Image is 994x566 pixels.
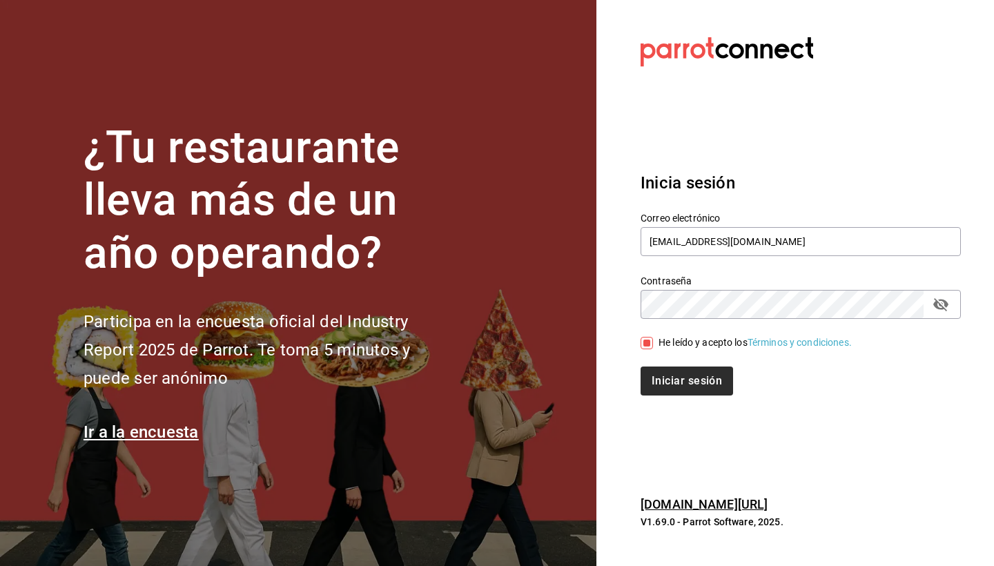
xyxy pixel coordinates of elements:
input: Ingresa tu correo electrónico [641,227,961,256]
h3: Inicia sesión [641,170,961,195]
a: [DOMAIN_NAME][URL] [641,497,768,511]
a: Términos y condiciones. [748,337,852,348]
div: He leído y acepto los [659,335,852,350]
h1: ¿Tu restaurante lleva más de un año operando? [84,121,456,280]
a: Ir a la encuesta [84,422,199,442]
p: V1.69.0 - Parrot Software, 2025. [641,515,961,529]
label: Correo electrónico [641,213,961,222]
button: Iniciar sesión [641,367,733,396]
h2: Participa en la encuesta oficial del Industry Report 2025 de Parrot. Te toma 5 minutos y puede se... [84,308,456,392]
button: passwordField [929,293,953,316]
label: Contraseña [641,275,961,285]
